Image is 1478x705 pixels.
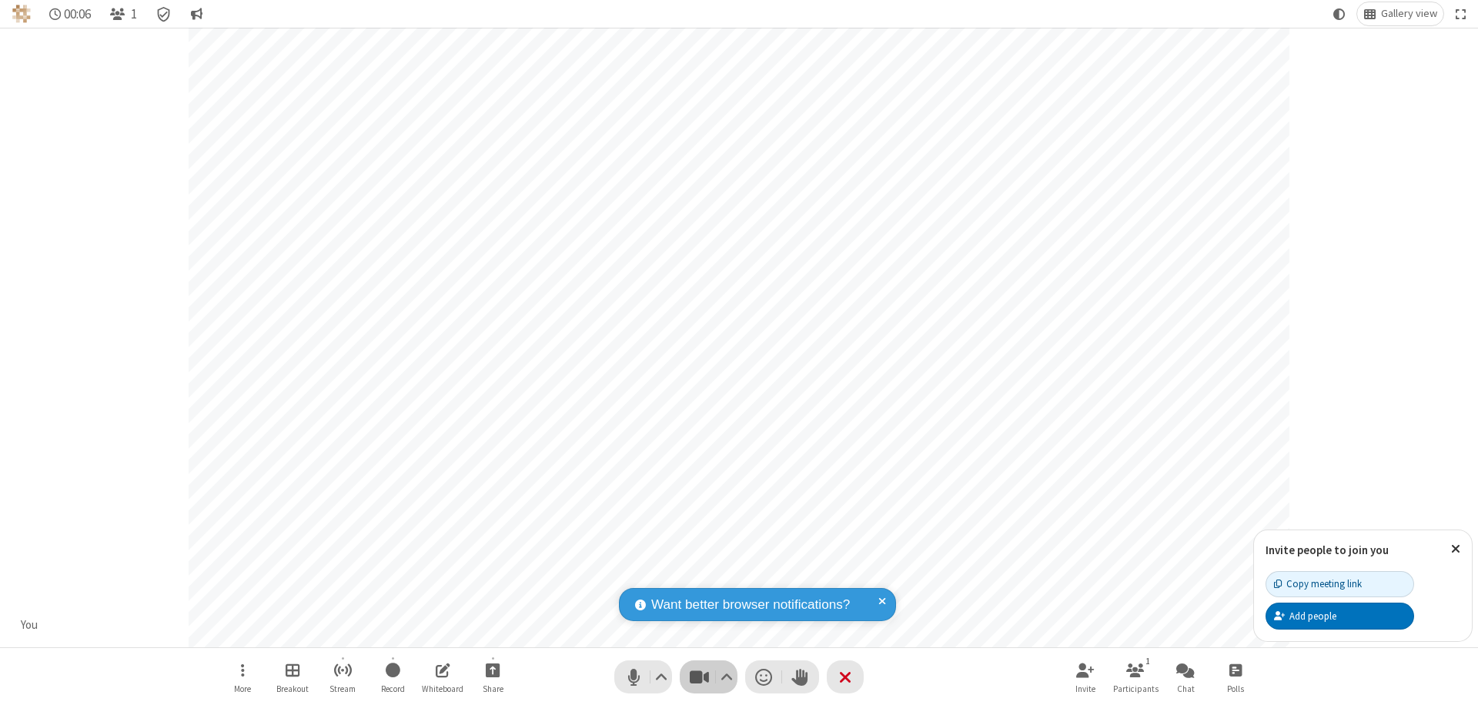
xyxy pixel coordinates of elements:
[1266,571,1414,597] button: Copy meeting link
[149,2,179,25] div: Meeting details Encryption enabled
[1266,603,1414,629] button: Add people
[1274,576,1362,591] div: Copy meeting link
[12,5,31,23] img: QA Selenium DO NOT DELETE OR CHANGE
[329,684,356,693] span: Stream
[15,616,44,634] div: You
[43,2,98,25] div: Timer
[1162,655,1209,699] button: Open chat
[782,660,819,693] button: Raise hand
[680,660,737,693] button: Stop video (⌘+Shift+V)
[131,7,137,22] span: 1
[827,660,864,693] button: End or leave meeting
[1440,530,1472,568] button: Close popover
[422,684,463,693] span: Whiteboard
[1177,684,1195,693] span: Chat
[1113,684,1159,693] span: Participants
[420,655,466,699] button: Open shared whiteboard
[483,684,503,693] span: Share
[651,595,850,615] span: Want better browser notifications?
[470,655,516,699] button: Start sharing
[1075,684,1095,693] span: Invite
[184,2,209,25] button: Conversation
[269,655,316,699] button: Manage Breakout Rooms
[1142,654,1155,668] div: 1
[1381,8,1437,20] span: Gallery view
[614,660,672,693] button: Mute (⌘+Shift+A)
[745,660,782,693] button: Send a reaction
[1266,543,1389,557] label: Invite people to join you
[651,660,672,693] button: Audio settings
[1227,684,1244,693] span: Polls
[1327,2,1352,25] button: Using system theme
[1112,655,1159,699] button: Open participant list
[717,660,737,693] button: Video setting
[1450,2,1473,25] button: Fullscreen
[276,684,309,693] span: Breakout
[234,684,251,693] span: More
[319,655,366,699] button: Start streaming
[369,655,416,699] button: Start recording
[219,655,266,699] button: Open menu
[381,684,405,693] span: Record
[64,7,91,22] span: 00:06
[103,2,143,25] button: Open participant list
[1357,2,1443,25] button: Change layout
[1062,655,1108,699] button: Invite participants (⌘+Shift+I)
[1212,655,1259,699] button: Open poll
